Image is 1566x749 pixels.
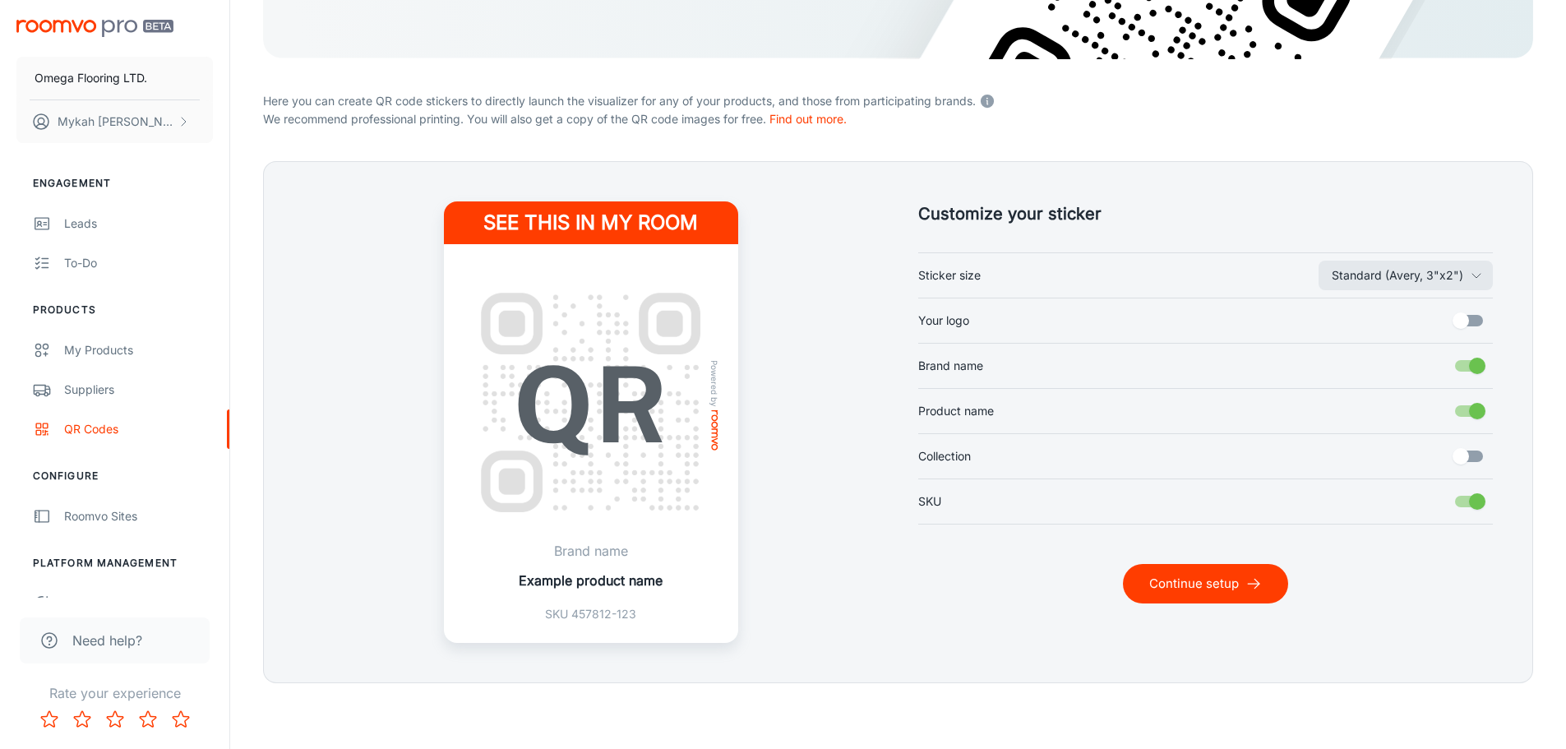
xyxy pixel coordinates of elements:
[64,215,213,233] div: Leads
[263,110,1533,128] p: We recommend professional printing. You will also get a copy of the QR code images for free.
[918,312,969,330] span: Your logo
[64,341,213,359] div: My Products
[519,541,663,561] p: Brand name
[519,605,663,623] p: SKU 457812-123
[918,492,941,511] span: SKU
[64,420,213,438] div: QR Codes
[444,201,738,244] h4: See this in my room
[64,254,213,272] div: To-do
[1319,261,1493,290] button: Sticker size
[64,507,213,525] div: Roomvo Sites
[66,703,99,736] button: Rate 2 star
[132,703,164,736] button: Rate 4 star
[918,357,983,375] span: Brand name
[99,703,132,736] button: Rate 3 star
[64,381,213,399] div: Suppliers
[16,57,213,99] button: Omega Flooring LTD.
[519,571,663,590] p: Example product name
[16,20,173,37] img: Roomvo PRO Beta
[263,89,1533,110] p: Here you can create QR code stickers to directly launch the visualizer for any of your products, ...
[918,447,971,465] span: Collection
[58,113,173,131] p: Mykah [PERSON_NAME]
[918,266,981,284] span: Sticker size
[769,112,847,126] a: Find out more.
[35,69,147,87] p: Omega Flooring LTD.
[13,683,216,703] p: Rate your experience
[706,360,723,407] span: Powered by
[64,594,213,613] div: User Administration
[918,201,1494,226] h5: Customize your sticker
[16,100,213,143] button: Mykah [PERSON_NAME]
[33,703,66,736] button: Rate 1 star
[711,410,718,451] img: roomvo
[464,275,718,530] img: QR Code Example
[164,703,197,736] button: Rate 5 star
[1123,564,1288,603] button: Continue setup
[72,631,142,650] span: Need help?
[918,402,994,420] span: Product name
